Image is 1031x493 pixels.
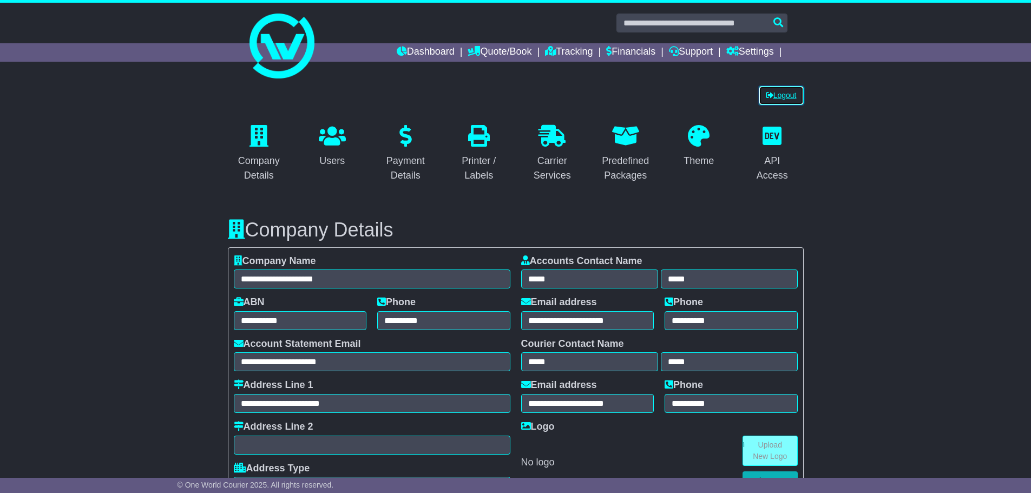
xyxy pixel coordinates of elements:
[234,255,316,267] label: Company Name
[521,379,597,391] label: Email address
[319,154,346,168] div: Users
[669,43,713,62] a: Support
[375,121,437,187] a: Payment Details
[521,297,597,308] label: Email address
[521,255,642,267] label: Accounts Contact Name
[382,154,430,183] div: Payment Details
[521,421,555,433] label: Logo
[228,219,804,241] h3: Company Details
[545,43,593,62] a: Tracking
[455,154,503,183] div: Printer / Labels
[684,154,714,168] div: Theme
[234,421,313,433] label: Address Line 2
[235,154,284,183] div: Company Details
[743,436,798,466] a: Upload New Logo
[521,457,555,468] span: No logo
[665,379,703,391] label: Phone
[759,86,804,105] a: Logout
[521,338,624,350] label: Courier Contact Name
[234,338,361,350] label: Account Statement Email
[448,121,510,187] a: Printer / Labels
[312,121,353,172] a: Users
[748,154,797,183] div: API Access
[468,43,531,62] a: Quote/Book
[521,121,584,187] a: Carrier Services
[234,463,310,475] label: Address Type
[228,121,291,187] a: Company Details
[677,121,721,172] a: Theme
[397,43,455,62] a: Dashboard
[234,297,265,308] label: ABN
[528,154,577,183] div: Carrier Services
[594,121,657,187] a: Predefined Packages
[234,379,313,391] label: Address Line 1
[606,43,655,62] a: Financials
[726,43,774,62] a: Settings
[377,297,416,308] label: Phone
[601,154,650,183] div: Predefined Packages
[665,297,703,308] label: Phone
[178,481,334,489] span: © One World Courier 2025. All rights reserved.
[741,121,804,187] a: API Access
